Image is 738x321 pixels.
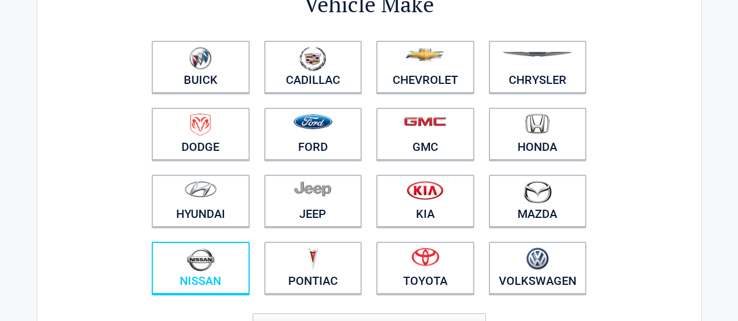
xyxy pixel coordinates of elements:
img: dodge [190,114,211,136]
a: Toyota [376,242,474,294]
img: toyota [411,248,439,266]
a: Ford [264,108,362,160]
a: Buick [152,41,250,93]
a: Honda [489,108,587,160]
a: Pontiac [264,242,362,294]
img: hyundai [184,181,217,197]
a: GMC [376,108,474,160]
img: nissan [187,248,215,271]
a: Jeep [264,175,362,227]
a: Chevrolet [376,41,474,93]
img: kia [407,181,443,200]
img: jeep [294,181,331,197]
img: pontiac [307,248,319,270]
img: mazda [523,181,552,203]
a: Nissan [152,242,250,294]
a: Mazda [489,175,587,227]
a: Dodge [152,108,250,160]
img: honda [525,114,550,134]
img: volkswagen [526,248,549,270]
a: Chrysler [489,41,587,93]
img: cadillac [299,47,326,71]
img: gmc [404,117,446,126]
img: chevrolet [405,48,445,61]
a: Cadillac [264,41,362,93]
a: Volkswagen [489,242,587,294]
a: Hyundai [152,175,250,227]
a: Kia [376,175,474,227]
img: ford [293,114,333,129]
img: chrysler [502,52,573,57]
img: buick [189,47,212,70]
